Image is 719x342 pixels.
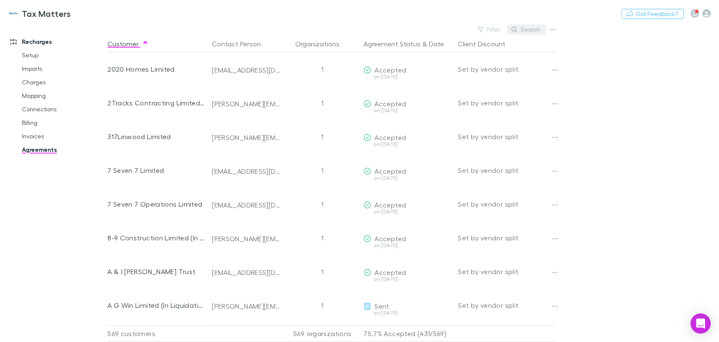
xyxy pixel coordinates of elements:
[507,24,545,35] button: Search
[3,3,76,24] a: Tax Matters
[212,268,281,277] div: [EMAIL_ADDRESS][DOMAIN_NAME]
[374,133,406,141] span: Accepted
[284,52,360,86] div: 1
[284,86,360,120] div: 1
[458,187,556,221] div: Set by vendor split
[364,175,451,180] div: on [DATE]
[212,133,281,142] div: [PERSON_NAME][EMAIL_ADDRESS][DOMAIN_NAME]
[458,288,556,322] div: Set by vendor split
[374,302,389,310] span: Sent
[458,86,556,120] div: Set by vendor split
[107,221,205,255] div: 8-9 Construction Limited (In Liquidation)
[212,201,281,209] div: [EMAIL_ADDRESS][DOMAIN_NAME]
[13,48,114,62] a: Setup
[212,35,271,52] button: Contact Person
[107,120,205,153] div: 317Linwood Limited
[212,167,281,175] div: [EMAIL_ADDRESS][DOMAIN_NAME]
[458,255,556,288] div: Set by vendor split
[212,66,281,74] div: [EMAIL_ADDRESS][DOMAIN_NAME]
[364,108,451,113] div: on [DATE]
[13,129,114,143] a: Invoices
[107,288,205,322] div: A G Win Limited (In Liquidation)
[364,310,451,315] div: on [DATE]
[621,9,684,19] button: Got Feedback?
[374,100,406,108] span: Accepted
[284,153,360,187] div: 1
[13,89,114,102] a: Mapping
[364,35,420,52] button: Agreement Status
[107,325,208,342] div: 569 customers
[364,142,451,147] div: on [DATE]
[107,255,205,288] div: A & J [PERSON_NAME] Trust
[13,116,114,129] a: Billing
[364,74,451,79] div: on [DATE]
[364,277,451,282] div: on [DATE]
[107,52,205,86] div: 2020 Homes Limited
[429,35,444,52] button: Date
[458,153,556,187] div: Set by vendor split
[458,35,516,52] button: Client Discount
[458,120,556,153] div: Set by vendor split
[374,167,406,175] span: Accepted
[284,325,360,342] div: 569 organizations
[107,153,205,187] div: 7 Seven 7 Limited
[212,302,281,310] div: [PERSON_NAME][EMAIL_ADDRESS][DOMAIN_NAME]
[364,326,451,342] p: 75.7% Accepted (431/569)
[2,35,114,48] a: Recharges
[364,243,451,248] div: on [DATE]
[374,66,406,74] span: Accepted
[374,201,406,209] span: Accepted
[212,234,281,243] div: [PERSON_NAME][EMAIL_ADDRESS][DOMAIN_NAME]
[284,187,360,221] div: 1
[107,187,205,221] div: 7 Seven 7 Operations Limited
[13,62,114,75] a: Imports
[458,52,556,86] div: Set by vendor split
[364,35,451,52] div: &
[284,288,360,322] div: 1
[374,234,406,242] span: Accepted
[107,86,205,120] div: 2Tracks Contracting Limited (In Liquidation)
[473,24,505,35] button: Filter
[284,255,360,288] div: 1
[458,221,556,255] div: Set by vendor split
[374,268,406,276] span: Accepted
[690,313,711,334] div: Open Intercom Messenger
[364,209,451,214] div: on [DATE]
[212,100,281,108] div: [PERSON_NAME][EMAIL_ADDRESS][DOMAIN_NAME]
[13,143,114,156] a: Agreements
[284,221,360,255] div: 1
[295,35,350,52] button: Organizations
[13,75,114,89] a: Charges
[107,35,149,52] button: Customer
[13,102,114,116] a: Connections
[8,8,19,19] img: Tax Matters 's Logo
[284,120,360,153] div: 1
[22,8,71,19] h3: Tax Matters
